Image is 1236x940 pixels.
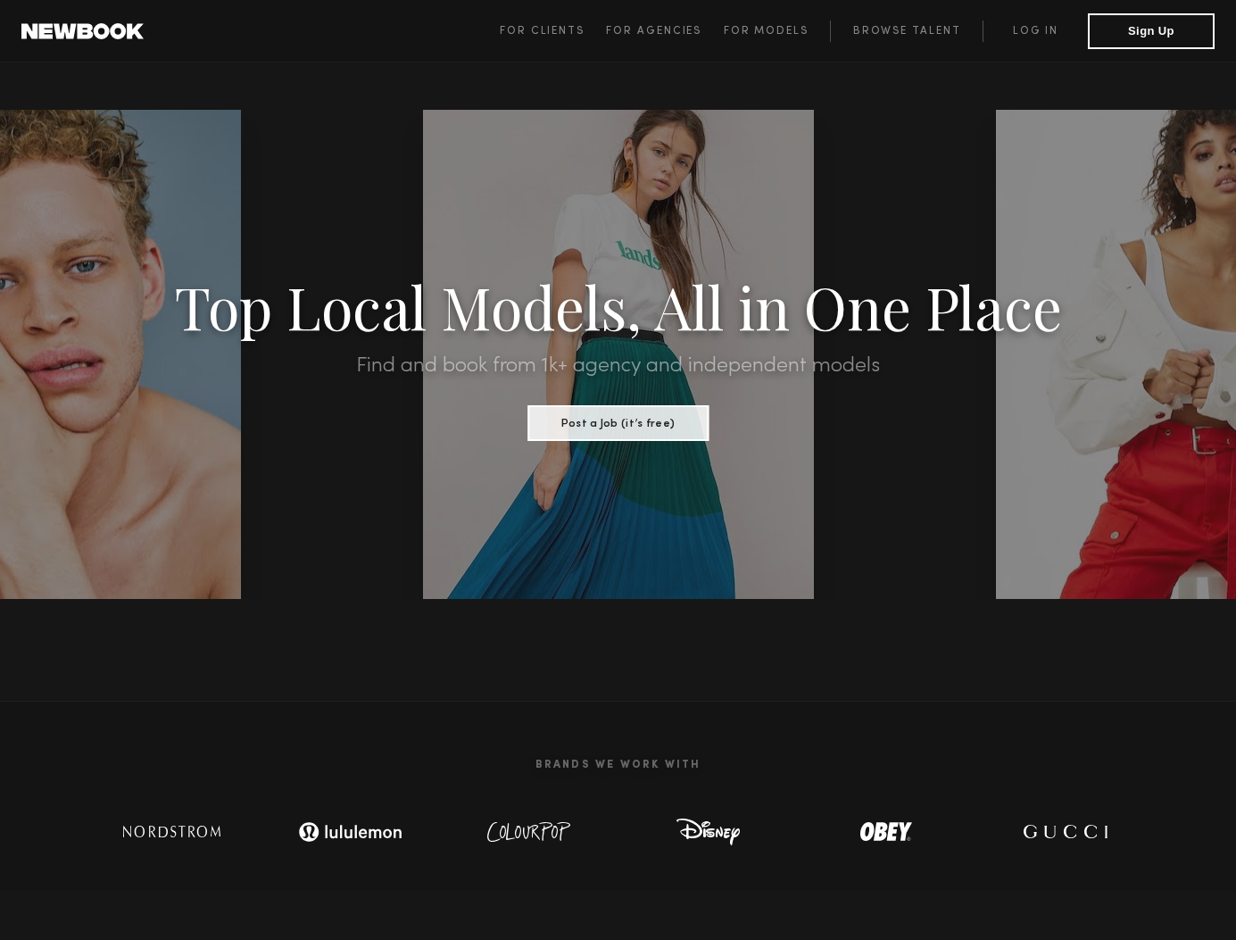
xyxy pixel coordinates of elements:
h2: Brands We Work With [83,737,1154,793]
img: logo-gucci.svg [1007,814,1123,850]
a: Log in [983,21,1088,42]
button: Sign Up [1088,13,1215,49]
img: logo-disney.svg [650,814,766,850]
img: logo-lulu.svg [288,814,413,850]
span: For Clients [500,26,585,37]
img: logo-obey.svg [828,814,944,850]
h2: Find and book from 1k+ agency and independent models [93,355,1143,377]
a: Browse Talent [830,21,983,42]
a: For Agencies [606,21,723,42]
a: For Models [724,21,831,42]
a: Post a Job (it’s free) [527,412,709,431]
img: logo-colour-pop.svg [471,814,587,850]
button: Post a Job (it’s free) [527,405,709,441]
img: logo-nordstrom.svg [110,814,235,850]
span: For Agencies [606,26,701,37]
a: For Clients [500,21,606,42]
span: For Models [724,26,809,37]
h1: Top Local Models, All in One Place [93,279,1143,334]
